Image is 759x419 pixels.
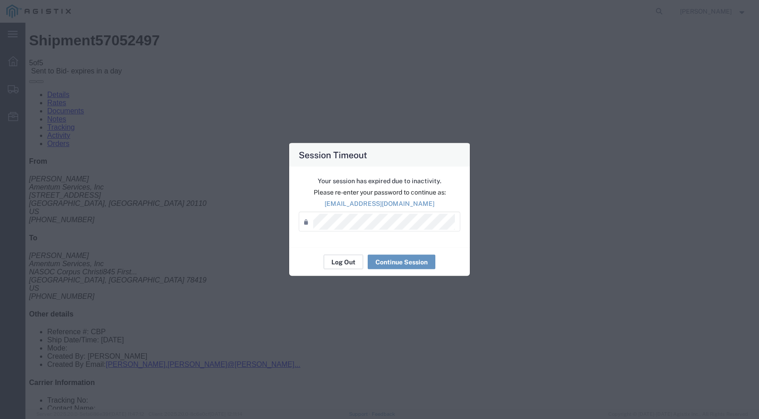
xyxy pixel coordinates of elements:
p: [EMAIL_ADDRESS][DOMAIN_NAME] [299,199,460,209]
p: Please re-enter your password to continue as: [299,188,460,197]
p: Your session has expired due to inactivity. [299,176,460,186]
button: Log Out [324,255,363,269]
h4: Session Timeout [299,148,367,161]
button: Continue Session [368,255,435,269]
